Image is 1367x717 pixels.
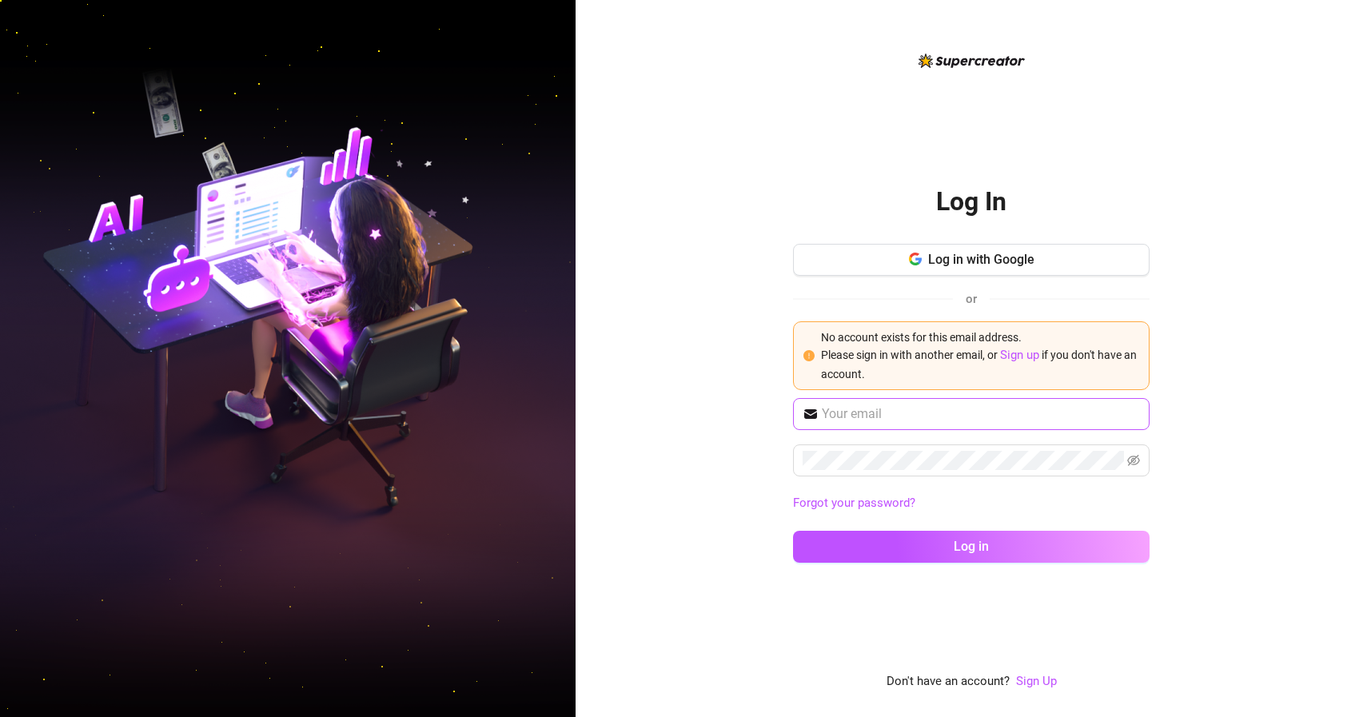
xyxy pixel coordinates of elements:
[1000,349,1039,361] a: Sign up
[1016,672,1057,691] a: Sign Up
[954,539,989,554] span: Log in
[928,252,1034,267] span: Log in with Google
[803,350,815,361] span: exclamation-circle
[1016,674,1057,688] a: Sign Up
[793,494,1150,513] a: Forgot your password?
[1127,454,1140,467] span: eye-invisible
[1000,348,1039,362] a: Sign up
[793,244,1150,276] button: Log in with Google
[919,54,1025,68] img: logo-BBDzfeDw.svg
[821,331,1137,380] span: No account exists for this email address. Please sign in with another email, or if you don't have...
[793,496,915,510] a: Forgot your password?
[793,531,1150,563] button: Log in
[887,672,1010,691] span: Don't have an account?
[936,185,1006,218] h2: Log In
[966,292,977,306] span: or
[822,404,1140,424] input: Your email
